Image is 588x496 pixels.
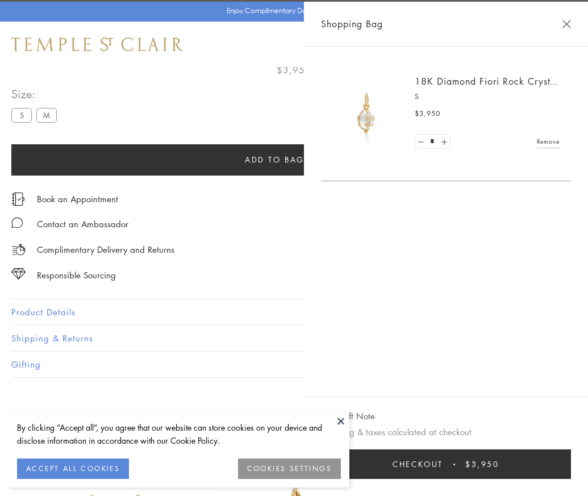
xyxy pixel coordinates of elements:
img: MessageIcon-01_2.svg [11,217,23,228]
p: Enjoy Complimentary Delivery & Returns [227,5,356,16]
p: Complimentary Delivery and Returns [37,243,174,257]
img: icon_sourcing.svg [11,268,26,280]
button: Gifting [11,352,577,377]
label: M [36,108,57,122]
a: Set quantity to 2 [438,135,449,149]
label: S [11,108,32,122]
span: Size: [11,85,61,103]
button: Checkout $3,950 [321,449,571,479]
a: Remove [537,135,560,148]
span: Checkout [393,458,443,470]
div: By clicking “Accept all”, you agree that our website can store cookies on your device and disclos... [17,421,341,447]
p: S [415,91,560,102]
button: Close Shopping Bag [562,20,571,28]
button: Add Gift Note [321,409,375,423]
span: Add to bag [245,153,305,166]
p: Shipping & taxes calculated at checkout [321,425,571,439]
button: ACCEPT ALL COOKIES [17,459,129,479]
a: Book an Appointment [37,193,118,205]
span: $3,950 [277,62,311,77]
span: $3,950 [415,108,440,119]
span: $3,950 [465,458,499,470]
img: Temple St. Clair [11,37,183,51]
button: Add to bag [11,144,538,176]
div: Responsible Sourcing [37,268,116,282]
button: Shipping & Returns [11,326,577,351]
button: Product Details [11,299,577,325]
img: icon_delivery.svg [11,243,26,257]
a: Set quantity to 0 [415,135,427,149]
img: P51889-E11FIORI [332,80,401,148]
button: COOKIES SETTINGS [238,459,341,479]
div: Contact an Ambassador [37,217,128,231]
span: Shopping Bag [321,16,383,31]
img: icon_appointment.svg [11,193,25,206]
